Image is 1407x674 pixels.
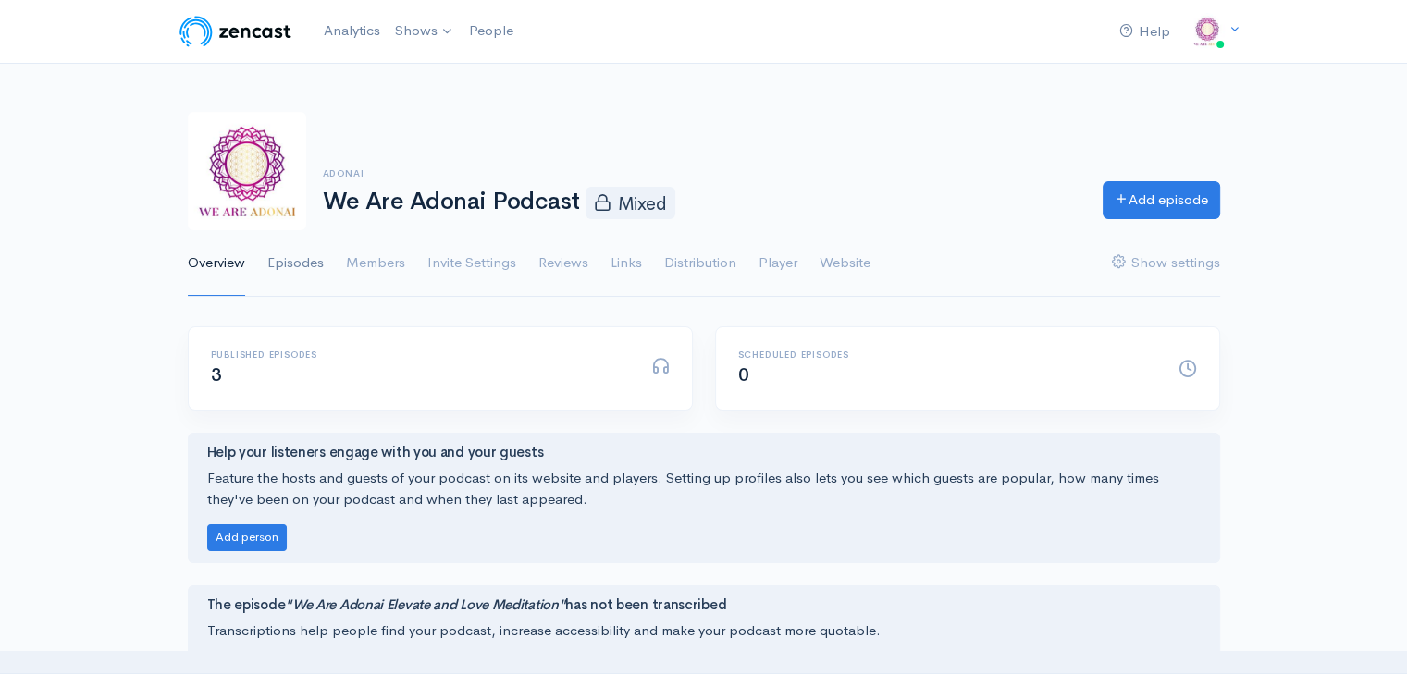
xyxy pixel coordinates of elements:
[346,230,405,297] a: Members
[207,527,287,545] a: Add person
[211,363,222,386] span: 3
[207,524,287,551] button: Add person
[820,230,870,297] a: Website
[759,230,797,297] a: Player
[611,230,642,297] a: Links
[207,620,1201,642] p: Transcriptions help people find your podcast, increase accessibility and make your podcast more q...
[207,445,1201,460] h4: Help your listeners engage with you and your guests
[207,468,1201,509] p: Feature the hosts and guests of your podcast on its website and players. Setting up profiles also...
[1189,13,1226,50] img: ...
[267,230,324,297] a: Episodes
[738,363,749,386] span: 0
[664,230,736,297] a: Distribution
[1112,12,1178,52] a: Help
[1103,181,1220,219] a: Add episode
[323,187,1080,218] h1: We Are Adonai Podcast
[388,11,462,52] a: Shows
[462,11,521,51] a: People
[427,230,516,297] a: Invite Settings
[211,349,629,360] h6: Published episodes
[1112,230,1220,297] a: Show settings
[316,11,388,51] a: Analytics
[323,168,1080,178] h6: Adonai
[738,349,1156,360] h6: Scheduled episodes
[177,13,294,50] img: ZenCast Logo
[538,230,588,297] a: Reviews
[586,187,675,218] span: Mixed
[285,595,565,613] i: "We Are Adonai Elevate and Love Meditation"
[188,230,245,297] a: Overview
[207,597,1201,613] h4: The episode has not been transcribed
